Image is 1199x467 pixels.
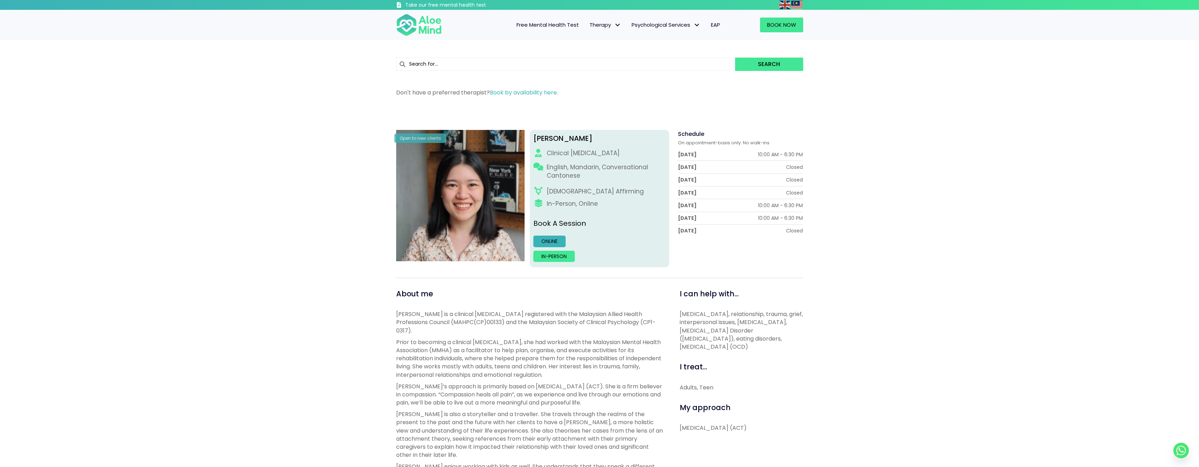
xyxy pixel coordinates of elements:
h3: Take our free mental health test [405,2,524,9]
p: Don't have a preferred therapist? [396,88,803,97]
a: EAP [706,18,725,32]
span: EAP [711,21,720,28]
span: I treat... [680,362,707,372]
a: Free Mental Health Test [511,18,584,32]
span: Free Mental Health Test [517,21,579,28]
div: [PERSON_NAME] [533,133,666,144]
img: Aloe mind Logo [396,13,442,37]
a: Book by availability here. [490,88,558,97]
div: [DATE] [678,164,697,171]
a: Malay [791,1,803,9]
div: [DATE] [678,202,697,209]
span: Therapy: submenu [613,20,623,30]
p: Book A Session [533,218,666,229]
span: Book Now [767,21,796,28]
a: Book Now [760,18,803,32]
div: Closed [786,227,803,234]
span: Psychological Services: submenu [692,20,702,30]
div: [DATE] [678,176,697,183]
div: Clinical [MEDICAL_DATA] [547,149,620,158]
span: Psychological Services [632,21,700,28]
div: Open to new clients [394,133,446,143]
a: Online [533,236,566,247]
p: Prior to becoming a clinical [MEDICAL_DATA], she had worked with the Malaysian Mental Health Asso... [396,338,664,379]
p: [PERSON_NAME] is a clinical [MEDICAL_DATA] registered with the Malaysian Allied Health Profession... [396,310,664,335]
p: [MEDICAL_DATA] (ACT) [680,424,803,432]
div: [DEMOGRAPHIC_DATA] Affirming [547,187,644,196]
a: Take our free mental health test [396,2,524,10]
div: Closed [786,164,803,171]
div: 10:00 AM - 6:30 PM [758,151,803,158]
a: English [779,1,791,9]
div: In-Person, Online [547,199,598,208]
div: [DATE] [678,215,697,222]
img: ms [791,1,802,9]
div: [DATE] [678,189,697,196]
span: I can help with... [680,289,739,299]
a: In-person [533,251,575,262]
p: [PERSON_NAME]’s approach is primarily based on [MEDICAL_DATA] (ACT). She is a firm believer in co... [396,382,664,407]
img: en [779,1,791,9]
nav: Menu [451,18,725,32]
p: [MEDICAL_DATA], relationship, trauma, grief, interpersonal issues, [MEDICAL_DATA], [MEDICAL_DATA]... [680,310,803,351]
div: [DATE] [678,227,697,234]
button: Search [735,58,803,71]
img: Chen-Wen-profile-photo [396,130,525,261]
div: Closed [786,176,803,183]
span: Schedule [678,130,704,138]
span: My approach [680,402,731,413]
a: Whatsapp [1173,443,1189,458]
a: TherapyTherapy: submenu [584,18,626,32]
div: Adults, Teen [680,383,803,392]
input: Search for... [396,58,735,71]
span: On appointment-basis only. No walk-ins [678,139,770,146]
span: About me [396,289,433,299]
p: English, Mandarin, Conversational Cantonese [547,163,665,180]
div: [DATE] [678,151,697,158]
a: Psychological ServicesPsychological Services: submenu [626,18,706,32]
p: [PERSON_NAME] is also a storyteller and a traveller. She travels through the realms of the presen... [396,410,664,459]
div: Closed [786,189,803,196]
span: Therapy [589,21,621,28]
div: 10:00 AM - 6:30 PM [758,215,803,222]
div: 10:00 AM - 6:30 PM [758,202,803,209]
